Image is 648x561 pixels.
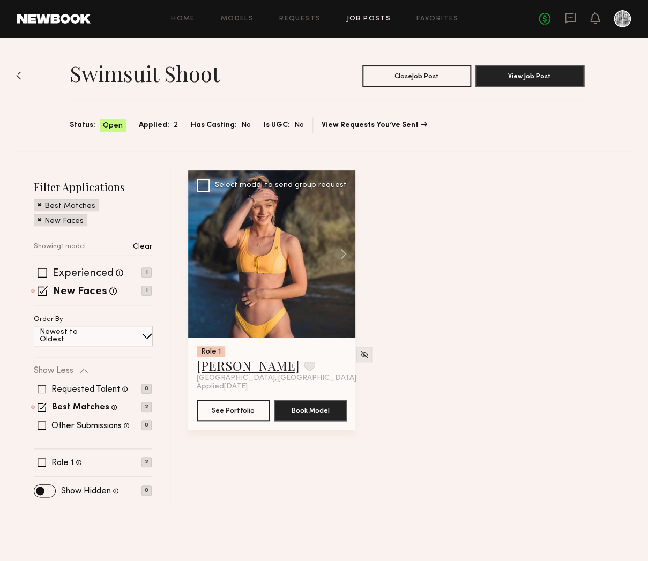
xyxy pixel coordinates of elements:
p: New Faces [44,218,84,225]
a: View Requests You’ve Sent [322,122,427,129]
p: 2 [141,402,152,412]
div: Applied [DATE] [197,383,347,391]
span: No [241,119,251,131]
p: 1 [141,267,152,278]
img: Unhide Model [360,350,369,359]
span: Is UGC: [264,119,290,131]
div: Select model to send group request [215,182,347,189]
p: Order By [34,316,63,323]
label: Experienced [53,268,114,279]
p: 2 [141,457,152,467]
span: Open [103,121,123,131]
label: Role 1 [51,459,74,467]
a: Models [221,16,254,23]
label: New Faces [53,287,107,297]
a: Book Model [274,405,347,414]
a: Home [171,16,195,23]
label: Show Hidden [61,487,111,496]
p: Show Less [34,366,73,375]
button: CloseJob Post [362,65,471,87]
p: Clear [133,243,152,251]
button: View Job Post [475,65,584,87]
a: [PERSON_NAME] [197,357,300,374]
img: Back to previous page [16,71,21,80]
p: Best Matches [44,203,95,210]
a: Job Posts [346,16,391,23]
button: Book Model [274,400,347,421]
label: Requested Talent [51,385,120,394]
a: Requests [279,16,321,23]
span: Status: [70,119,95,131]
p: 0 [141,420,152,430]
p: Newest to Oldest [40,328,103,343]
span: [GEOGRAPHIC_DATA], [GEOGRAPHIC_DATA] [197,374,356,383]
button: See Portfolio [197,400,270,421]
h2: Filter Applications [34,179,152,194]
p: 0 [141,485,152,496]
div: Role 1 [197,346,225,357]
label: Other Submissions [51,422,122,430]
p: Showing 1 model [34,243,86,250]
p: 1 [141,286,152,296]
span: Has Casting: [191,119,237,131]
span: No [294,119,304,131]
p: 0 [141,384,152,394]
span: Applied: [139,119,169,131]
label: Best Matches [52,403,109,412]
a: Favorites [416,16,459,23]
span: 2 [174,119,178,131]
h1: Swimsuit Shoot [70,60,220,87]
